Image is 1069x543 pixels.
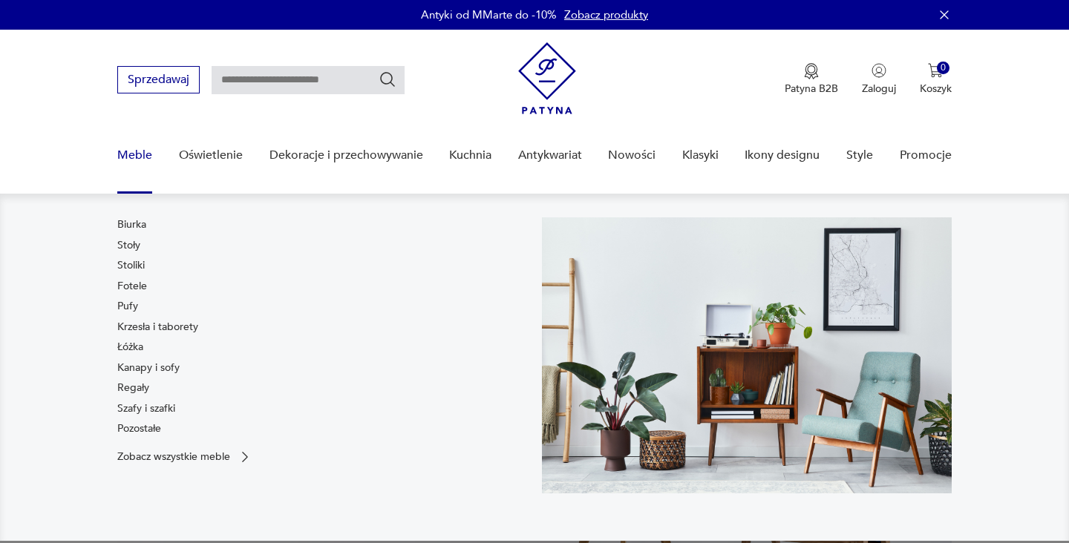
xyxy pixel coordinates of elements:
a: Oświetlenie [179,127,243,184]
a: Stoły [117,238,140,253]
button: Szukaj [379,70,396,88]
a: Kuchnia [449,127,491,184]
a: Antykwariat [518,127,582,184]
a: Zobacz wszystkie meble [117,450,252,464]
a: Sprzedawaj [117,76,200,86]
a: Nowości [608,127,656,184]
a: Stoliki [117,258,145,273]
img: Ikona medalu [804,63,819,79]
a: Kanapy i sofy [117,361,180,375]
button: Zaloguj [862,63,896,96]
a: Fotele [117,279,147,294]
a: Łóżka [117,340,143,355]
img: Ikonka użytkownika [872,63,886,78]
a: Promocje [900,127,952,184]
a: Pozostałe [117,421,161,436]
a: Biurka [117,217,146,232]
p: Zaloguj [862,82,896,96]
a: Szafy i szafki [117,401,175,416]
a: Pufy [117,299,138,314]
a: Meble [117,127,152,184]
img: Patyna - sklep z meblami i dekoracjami vintage [518,42,576,114]
a: Ikona medaluPatyna B2B [785,63,838,96]
a: Ikony designu [745,127,820,184]
p: Koszyk [920,82,952,96]
p: Antyki od MMarte do -10% [421,7,557,22]
a: Krzesła i taborety [117,320,198,335]
button: 0Koszyk [920,63,952,96]
a: Regały [117,381,149,395]
a: Style [846,127,873,184]
button: Sprzedawaj [117,66,200,93]
p: Patyna B2B [785,82,838,96]
a: Dekoracje i przechowywanie [269,127,423,184]
p: Zobacz wszystkie meble [117,452,230,461]
a: Zobacz produkty [564,7,648,22]
button: Patyna B2B [785,63,838,96]
div: 0 [937,62,949,74]
a: Klasyki [682,127,719,184]
img: Ikona koszyka [928,63,943,78]
img: 969d9116629659dbb0bd4e745da535dc.jpg [542,217,952,493]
